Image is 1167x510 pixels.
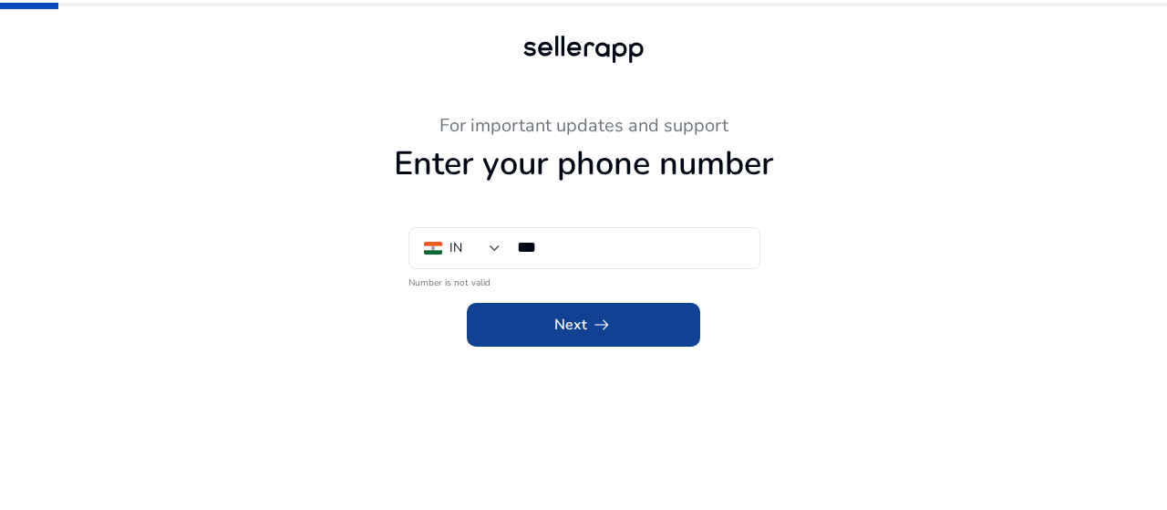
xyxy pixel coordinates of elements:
[467,303,700,347] button: Nextarrow_right_alt
[408,271,759,290] mat-error: Number is not valid
[82,144,1085,183] h1: Enter your phone number
[449,238,462,258] div: IN
[82,115,1085,137] h3: For important updates and support
[554,314,613,336] span: Next
[591,314,613,336] span: arrow_right_alt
